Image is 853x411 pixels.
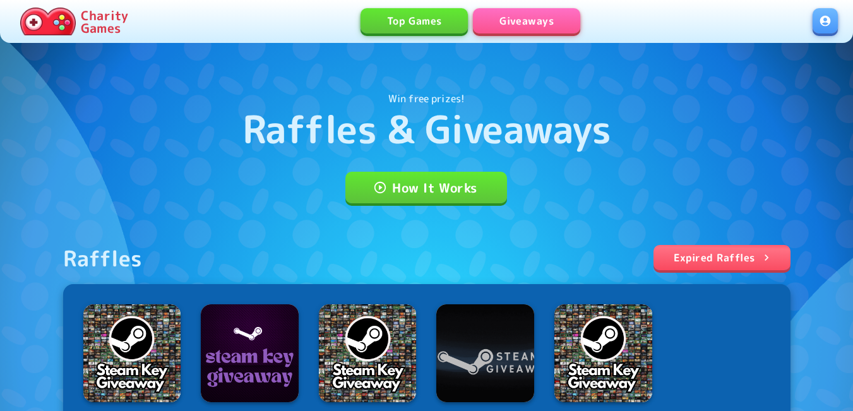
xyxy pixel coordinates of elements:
[15,5,133,38] a: Charity Games
[436,304,534,402] img: Logo
[388,91,465,106] p: Win free prizes!
[345,172,507,203] a: How It Works
[319,304,417,402] img: Logo
[473,8,580,33] a: Giveaways
[242,106,611,152] h1: Raffles & Giveaways
[63,245,143,271] div: Raffles
[201,304,299,402] img: Logo
[361,8,468,33] a: Top Games
[83,304,181,402] img: Logo
[554,304,652,402] img: Logo
[81,9,128,34] p: Charity Games
[653,245,790,270] a: Expired Raffles
[20,8,76,35] img: Charity.Games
